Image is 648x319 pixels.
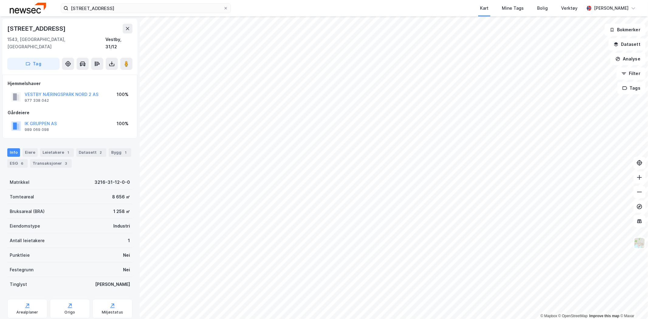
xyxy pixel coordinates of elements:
[112,193,130,201] div: 8 656 ㎡
[10,208,45,215] div: Bruksareal (BRA)
[105,36,132,50] div: Vestby, 31/12
[113,222,130,230] div: Industri
[10,266,33,273] div: Festegrunn
[7,36,105,50] div: 1543, [GEOGRAPHIC_DATA], [GEOGRAPHIC_DATA]
[19,160,25,166] div: 6
[10,179,29,186] div: Matrikkel
[10,193,34,201] div: Tomteareal
[610,53,646,65] button: Analyse
[502,5,524,12] div: Mine Tags
[7,58,60,70] button: Tag
[109,148,131,157] div: Bygg
[68,4,223,13] input: Søk på adresse, matrikkel, gårdeiere, leietakere eller personer
[10,222,40,230] div: Eiendomstype
[617,82,646,94] button: Tags
[65,149,71,156] div: 1
[123,149,129,156] div: 1
[8,80,132,87] div: Hjemmelshaver
[76,148,106,157] div: Datasett
[561,5,578,12] div: Verktøy
[618,290,648,319] div: Kontrollprogram for chat
[102,310,123,315] div: Miljøstatus
[10,237,45,244] div: Antall leietakere
[113,208,130,215] div: 1 258 ㎡
[558,314,588,318] a: OpenStreetMap
[123,252,130,259] div: Nei
[22,148,38,157] div: Eiere
[540,314,557,318] a: Mapbox
[98,149,104,156] div: 2
[65,310,75,315] div: Origo
[40,148,74,157] div: Leietakere
[25,98,49,103] div: 977 338 042
[589,314,619,318] a: Improve this map
[480,5,489,12] div: Kart
[609,38,646,50] button: Datasett
[117,91,129,98] div: 100%
[10,3,46,13] img: newsec-logo.f6e21ccffca1b3a03d2d.png
[95,281,130,288] div: [PERSON_NAME]
[117,120,129,127] div: 100%
[7,148,20,157] div: Info
[94,179,130,186] div: 3216-31-12-0-0
[25,127,49,132] div: 989 069 098
[616,67,646,80] button: Filter
[634,237,645,249] img: Z
[10,252,30,259] div: Punktleie
[605,24,646,36] button: Bokmerker
[123,266,130,273] div: Nei
[63,160,69,166] div: 3
[8,109,132,116] div: Gårdeiere
[30,159,72,168] div: Transaksjoner
[7,159,28,168] div: ESG
[618,290,648,319] iframe: Chat Widget
[128,237,130,244] div: 1
[594,5,629,12] div: [PERSON_NAME]
[16,310,38,315] div: Arealplaner
[7,24,67,33] div: [STREET_ADDRESS]
[10,281,27,288] div: Tinglyst
[537,5,548,12] div: Bolig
